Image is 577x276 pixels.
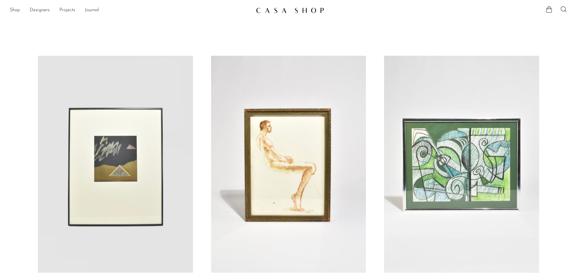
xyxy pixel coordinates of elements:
[85,6,99,14] a: Journal
[10,5,251,15] nav: Desktop navigation
[10,6,20,14] a: Shop
[10,5,251,15] ul: NEW HEADER MENU
[59,6,75,14] a: Projects
[30,6,50,14] a: Designers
